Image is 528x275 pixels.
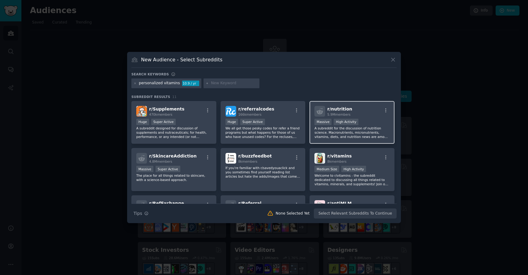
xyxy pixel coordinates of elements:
[327,113,350,116] span: 5.9M members
[314,166,339,172] div: Medium Size
[136,119,149,125] div: Huge
[226,153,236,164] img: buzzfeedbot
[136,166,153,172] div: Massive
[238,154,272,158] span: r/ buzzfeedbot
[141,56,222,63] h3: New Audience - Select Subreddits
[149,154,196,158] span: r/ SkincareAddiction
[327,160,346,163] span: 8k members
[149,113,172,116] span: 470k members
[238,201,262,206] span: r/ Referral
[131,95,170,99] span: Subreddit Results
[156,166,180,172] div: Super Active
[226,119,238,125] div: Huge
[341,166,366,172] div: High Activity
[240,119,265,125] div: Super Active
[327,201,352,206] span: r/ antiMLM
[131,208,151,219] button: Tips
[211,81,257,86] input: New Keyword
[172,95,177,99] span: 11
[131,72,169,76] h3: Search keywords
[314,173,390,186] p: Welcome to r/vitamins - the subreddit dedicated to discussing all things related to vitamins, min...
[327,154,352,158] span: r/ vitamins
[149,201,184,206] span: r/ RefExchange
[136,173,211,182] p: The place for all things related to skincare, with a science-based approach.
[134,210,142,217] span: Tips
[238,113,262,116] span: 166k members
[314,200,325,211] img: antiMLM
[334,119,358,125] div: High Activity
[139,81,180,86] div: personalized vitamins
[136,106,147,117] img: Supplements
[226,166,301,179] p: If you're familiar with r/savedyouaclick and you sometimes find yourself reading list articles bu...
[238,160,258,163] span: 8k members
[149,160,172,163] span: 4.8M members
[238,107,274,111] span: r/ referralcodes
[327,107,352,111] span: r/ nutrition
[226,126,301,139] p: We all get those pesky codes for refer a friend programs but what happens for those of us who hav...
[226,106,236,117] img: referralcodes
[314,153,325,164] img: vitamins
[276,211,310,216] div: None Selected Yet
[136,126,211,139] p: A subreddit designed for discussion of supplements and nutraceuticals; for health, performance, o...
[149,107,185,111] span: r/ Supplements
[314,119,332,125] div: Massive
[151,119,176,125] div: Super Active
[314,126,390,139] p: A subreddit for the discussion of nutrition science. Macronutrients, micronutrients, vitamins, di...
[182,81,199,86] div: 10.9 / yr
